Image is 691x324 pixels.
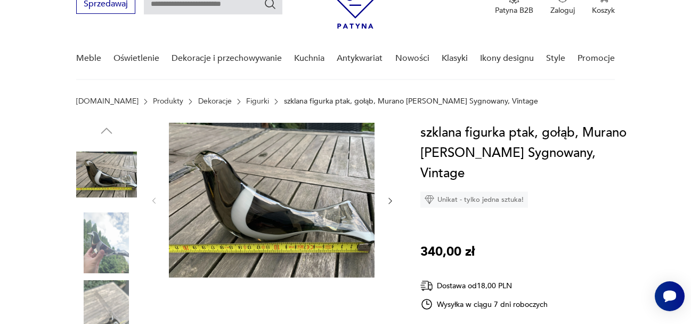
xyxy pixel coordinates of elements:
a: Klasyki [442,38,468,79]
a: Nowości [395,38,429,79]
div: Unikat - tylko jedna sztuka! [420,192,528,208]
iframe: Smartsupp widget button [655,281,685,311]
a: Produkty [153,97,183,106]
p: Patyna B2B [495,5,533,15]
img: Zdjęcie produktu szklana figurka ptak, gołąb, Murano Livio Seguso Sygnowany, Vintage [76,144,137,205]
div: Wysyłka w ciągu 7 dni roboczych [420,298,548,311]
p: Koszyk [592,5,615,15]
a: Meble [76,38,101,79]
p: Zaloguj [550,5,575,15]
a: Kuchnia [294,38,324,79]
a: Style [546,38,565,79]
a: Dekoracje i przechowywanie [172,38,282,79]
p: szklana figurka ptak, gołąb, Murano [PERSON_NAME] Sygnowany, Vintage [284,97,538,106]
a: [DOMAIN_NAME] [76,97,139,106]
div: Dostawa od 18,00 PLN [420,279,548,293]
a: Antykwariat [337,38,383,79]
img: Ikona dostawy [420,279,433,293]
a: Figurki [246,97,269,106]
a: Oświetlenie [113,38,159,79]
a: Promocje [578,38,615,79]
img: Ikona diamentu [425,195,434,204]
h1: szklana figurka ptak, gołąb, Murano [PERSON_NAME] Sygnowany, Vintage [420,123,636,184]
a: Sprzedawaj [76,1,135,9]
a: Ikony designu [480,38,534,79]
img: Zdjęcie produktu szklana figurka ptak, gołąb, Murano Livio Seguso Sygnowany, Vintage [169,123,375,278]
a: Dekoracje [198,97,232,106]
img: Zdjęcie produktu szklana figurka ptak, gołąb, Murano Livio Seguso Sygnowany, Vintage [76,212,137,273]
p: 340,00 zł [420,242,475,262]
